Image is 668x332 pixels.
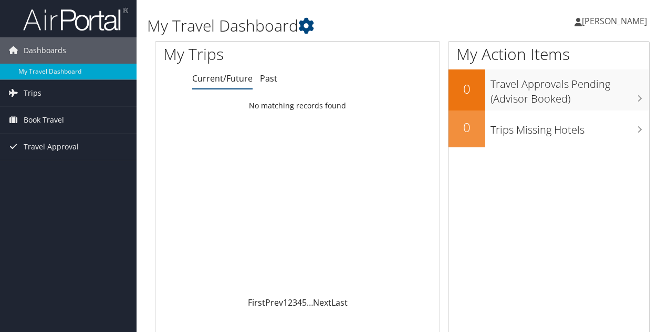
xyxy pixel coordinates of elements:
[448,69,649,110] a: 0Travel Approvals Pending (Advisor Booked)
[265,297,283,308] a: Prev
[192,73,253,84] a: Current/Future
[155,96,440,115] td: No matching records found
[448,118,485,136] h2: 0
[288,297,293,308] a: 2
[24,37,66,64] span: Dashboards
[248,297,265,308] a: First
[23,7,128,32] img: airportal-logo.png
[163,43,314,65] h1: My Trips
[24,134,79,160] span: Travel Approval
[490,117,649,137] h3: Trips Missing Hotels
[331,297,348,308] a: Last
[147,15,487,37] h1: My Travel Dashboard
[490,72,649,106] h3: Travel Approvals Pending (Advisor Booked)
[260,73,277,84] a: Past
[448,80,485,98] h2: 0
[575,5,657,37] a: [PERSON_NAME]
[293,297,297,308] a: 3
[24,80,41,106] span: Trips
[297,297,302,308] a: 4
[283,297,288,308] a: 1
[24,107,64,133] span: Book Travel
[448,110,649,147] a: 0Trips Missing Hotels
[448,43,649,65] h1: My Action Items
[582,15,647,27] span: [PERSON_NAME]
[307,297,313,308] span: …
[313,297,331,308] a: Next
[302,297,307,308] a: 5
